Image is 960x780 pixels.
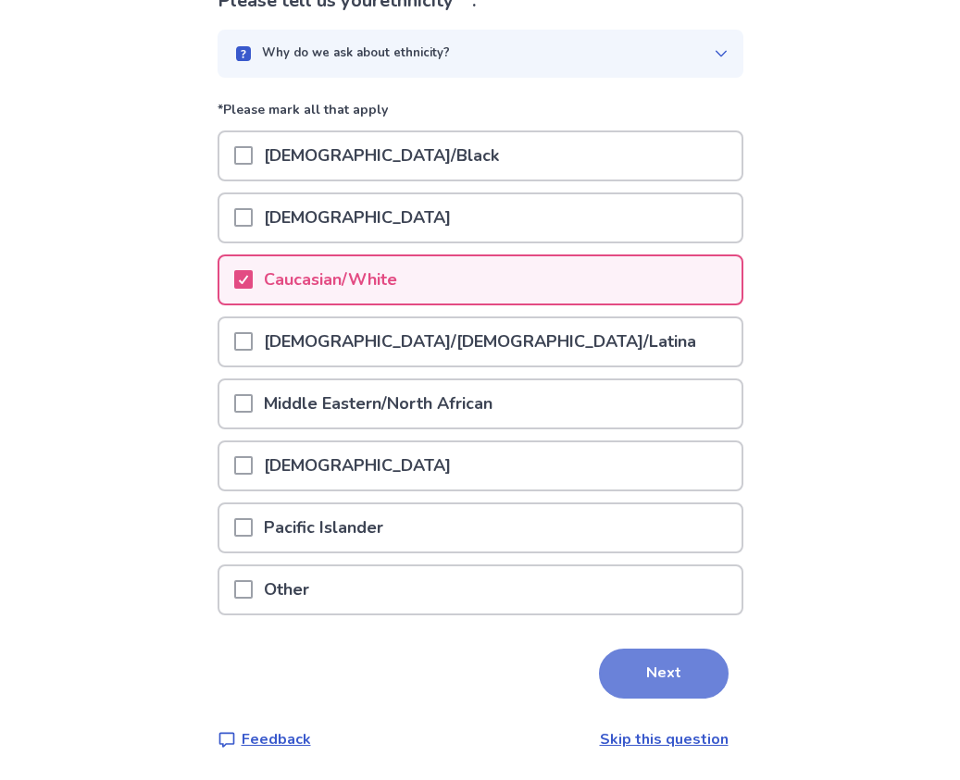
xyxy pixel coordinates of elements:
[253,380,504,427] p: Middle Eastern/North African
[242,728,311,750] p: Feedback
[253,132,510,180] p: [DEMOGRAPHIC_DATA]/Black
[253,566,320,613] p: Other
[253,256,408,303] p: Caucasian/White
[262,44,450,63] p: Why do we ask about ethnicity?
[218,728,311,750] a: Feedback
[599,649,729,699] button: Next
[253,442,462,489] p: [DEMOGRAPHIC_DATA]
[253,194,462,241] p: [DEMOGRAPHIC_DATA]
[253,318,707,365] p: [DEMOGRAPHIC_DATA]/[DEMOGRAPHIC_DATA]/Latina
[253,504,394,551] p: Pacific Islander
[600,729,729,749] a: Skip this question
[218,100,743,130] p: *Please mark all that apply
